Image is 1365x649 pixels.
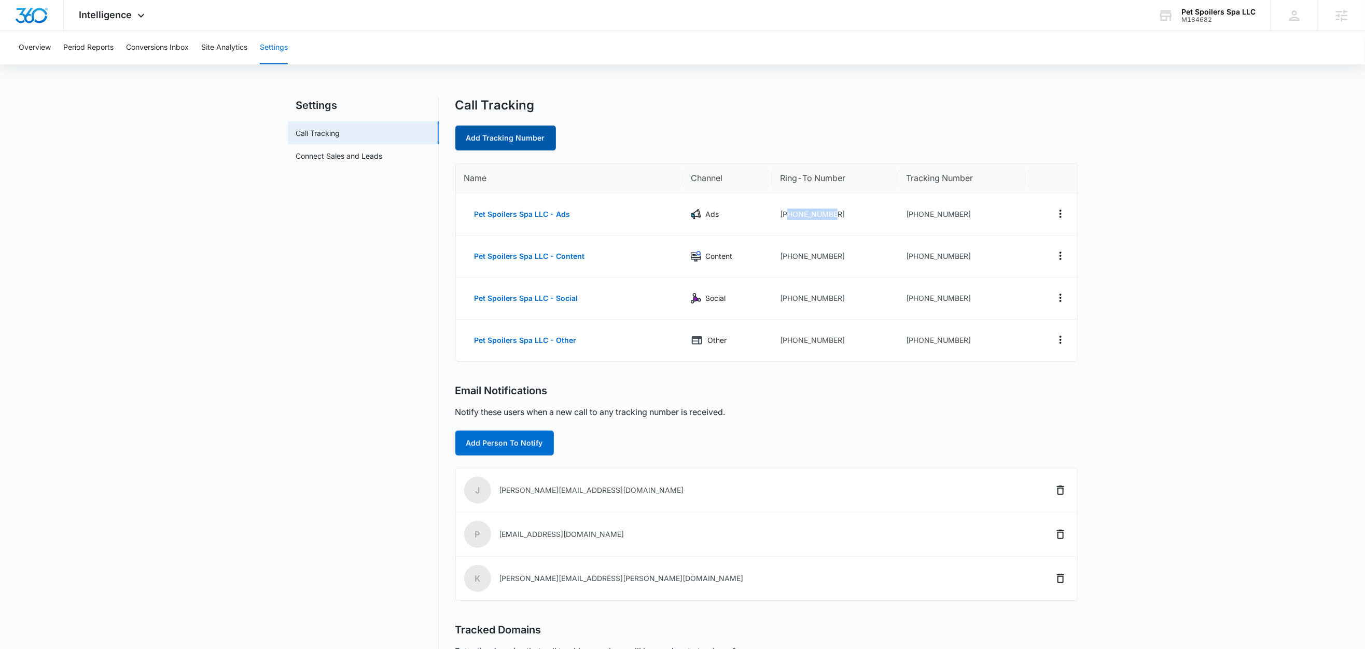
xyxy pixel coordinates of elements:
[260,31,288,64] button: Settings
[464,521,491,548] span: p
[705,251,732,262] p: Content
[464,286,589,311] button: Pet Spoilers Spa LLC - Social
[1181,16,1256,23] div: account id
[456,468,1014,513] td: [PERSON_NAME][EMAIL_ADDRESS][DOMAIN_NAME]
[898,320,1026,361] td: [PHONE_NUMBER]
[464,328,587,353] button: Pet Spoilers Spa LLC - Other
[1052,289,1069,306] button: Actions
[456,557,1014,600] td: [PERSON_NAME][EMAIL_ADDRESS][PERSON_NAME][DOMAIN_NAME]
[1052,526,1069,543] button: Delete
[898,163,1026,194] th: Tracking Number
[772,163,898,194] th: Ring-To Number
[1181,8,1256,16] div: account name
[898,278,1026,320] td: [PHONE_NUMBER]
[288,98,439,113] h2: Settings
[772,194,898,236] td: [PHONE_NUMBER]
[898,236,1026,278] td: [PHONE_NUMBER]
[455,431,554,455] button: Add Person To Notify
[1052,482,1069,499] button: Delete
[705,293,726,304] p: Social
[456,163,683,194] th: Name
[296,128,340,139] a: Call Tracking
[464,477,491,504] span: j
[126,31,189,64] button: Conversions Inbox
[455,624,541,637] h2: Tracked Domains
[464,565,491,592] span: k
[455,406,726,418] p: Notify these users when a new call to any tracking number is received.
[691,251,701,261] img: Content
[455,126,556,150] a: Add Tracking Number
[201,31,247,64] button: Site Analytics
[1052,247,1069,264] button: Actions
[691,209,701,219] img: Ads
[898,194,1026,236] td: [PHONE_NUMBER]
[691,293,701,303] img: Social
[772,278,898,320] td: [PHONE_NUMBER]
[682,163,772,194] th: Channel
[455,384,548,397] h2: Email Notifications
[455,98,535,113] h1: Call Tracking
[296,150,383,161] a: Connect Sales and Leads
[464,202,581,227] button: Pet Spoilers Spa LLC - Ads
[707,335,727,346] p: Other
[1052,570,1069,587] button: Delete
[79,9,132,20] span: Intelligence
[464,244,595,269] button: Pet Spoilers Spa LLC - Content
[1052,205,1069,222] button: Actions
[456,513,1014,557] td: [EMAIL_ADDRESS][DOMAIN_NAME]
[1052,332,1069,348] button: Actions
[772,236,898,278] td: [PHONE_NUMBER]
[705,209,719,220] p: Ads
[772,320,898,361] td: [PHONE_NUMBER]
[63,31,114,64] button: Period Reports
[19,31,51,64] button: Overview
